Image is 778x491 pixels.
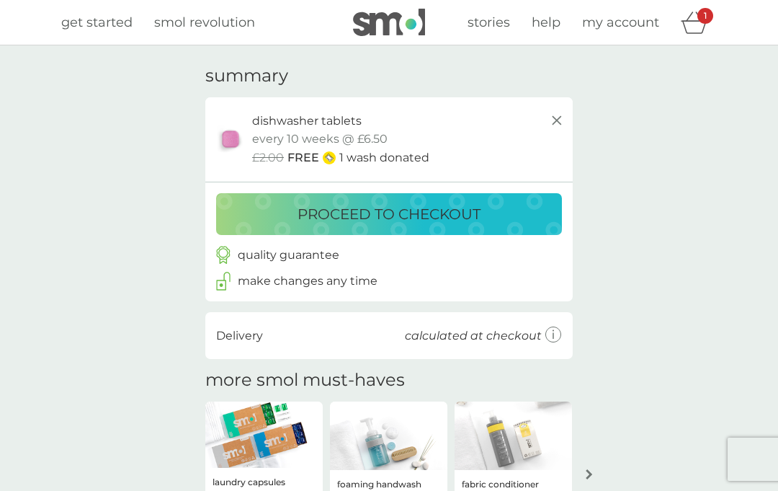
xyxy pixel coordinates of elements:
[405,327,542,345] p: calculated at checkout
[216,327,263,345] p: Delivery
[468,12,510,33] a: stories
[213,475,285,489] p: laundry capsules
[238,246,339,265] p: quality guarantee
[154,14,255,30] span: smol revolution
[205,370,405,391] h2: more smol must-haves
[462,477,539,491] p: fabric conditioner
[532,14,560,30] span: help
[681,8,717,37] div: basket
[61,12,133,33] a: get started
[582,14,659,30] span: my account
[252,149,284,167] span: £2.00
[287,149,319,167] span: FREE
[205,66,288,87] h3: summary
[252,130,388,149] p: every 10 weeks @ £6.50
[252,112,362,131] p: dishwasher tablets
[154,12,255,33] a: smol revolution
[216,193,562,235] button: proceed to checkout
[298,203,480,226] p: proceed to checkout
[532,12,560,33] a: help
[337,477,421,491] p: foaming handwash
[353,9,425,36] img: smol
[339,149,429,167] p: 1 wash donated
[468,14,510,30] span: stories
[582,12,659,33] a: my account
[238,272,377,291] p: make changes any time
[61,14,133,30] span: get started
